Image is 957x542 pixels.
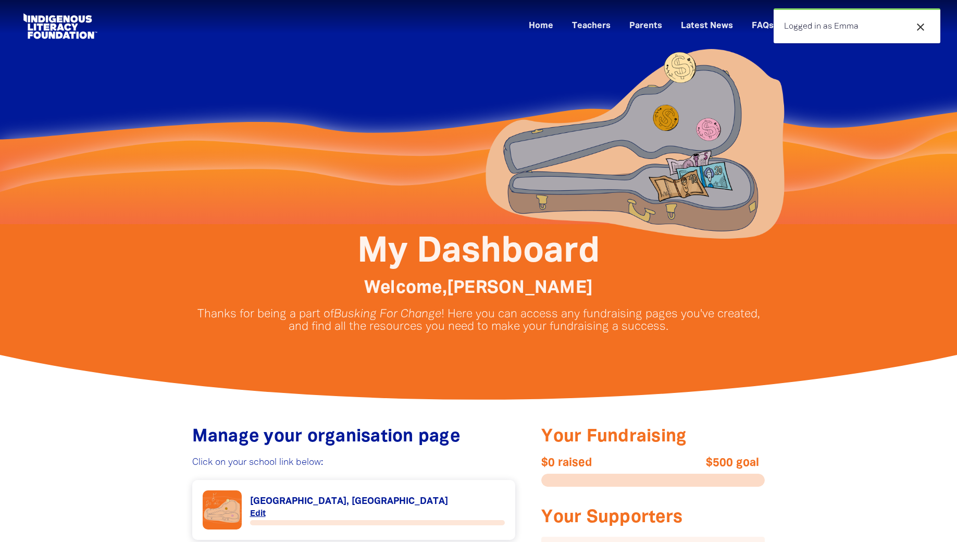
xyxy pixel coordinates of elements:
[914,21,927,33] i: close
[675,18,739,35] a: Latest News
[192,457,516,469] p: Click on your school link below:
[523,18,560,35] a: Home
[774,8,940,43] div: Logged in as Emma
[197,308,760,333] p: Thanks for being a part of ! Here you can access any fundraising pages you've created, and find a...
[364,280,593,297] span: Welcome, [PERSON_NAME]
[648,457,760,469] span: $500 goal
[623,18,668,35] a: Parents
[745,18,780,35] a: FAQs
[357,236,600,268] span: My Dashboard
[334,309,441,319] em: Busking For Change
[911,20,930,34] button: close
[203,490,505,529] div: Paginated content
[192,429,460,445] span: Manage your organisation page
[541,510,682,526] span: Your Supporters
[566,18,617,35] a: Teachers
[541,429,687,445] span: Your Fundraising
[541,457,653,469] span: $0 raised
